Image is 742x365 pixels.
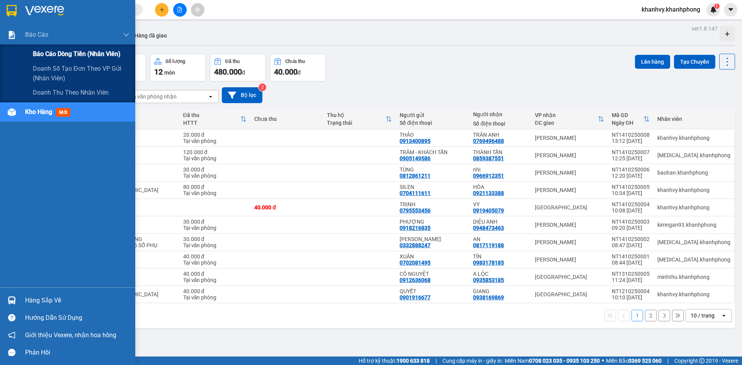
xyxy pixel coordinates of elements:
[612,173,650,179] div: 12:20 [DATE]
[473,138,504,144] div: 0769496488
[222,87,262,103] button: Bộ lọc
[535,112,598,118] div: VP nhận
[612,166,650,173] div: NT1410250006
[657,187,730,193] div: khanhvy.khanhphong
[183,132,247,138] div: 20.000 đ
[473,236,527,242] div: AN
[473,190,504,196] div: 0921133388
[628,358,662,364] strong: 0369 525 060
[8,314,15,321] span: question-circle
[123,93,177,100] div: Chọn văn phòng nhận
[400,242,431,248] div: 0332888247
[25,347,129,358] div: Phản hồi
[400,166,465,173] div: TÙNG
[612,277,650,283] div: 11:24 [DATE]
[400,149,465,155] div: TRÂM - KHÁCH TẤN
[612,219,650,225] div: NT1410250003
[721,312,727,319] svg: open
[657,256,730,263] div: tham.khanhphong
[183,155,247,161] div: Tại văn phòng
[8,108,16,116] img: warehouse-icon
[612,236,650,242] div: NT1410250002
[612,253,650,260] div: NT1410250001
[150,54,206,81] button: Số lượng12món
[183,225,247,231] div: Tại văn phòng
[473,166,527,173] div: nhi
[473,184,527,190] div: HÒA
[473,260,504,266] div: 0983178185
[400,225,431,231] div: 0918216835
[612,207,650,214] div: 10:08 [DATE]
[612,288,650,294] div: NT1210250004
[65,37,106,46] li: (c) 2017
[612,132,650,138] div: NT1410250008
[106,242,175,248] div: 0908831806 SỐ PHỤ
[400,190,431,196] div: 0704111611
[400,132,465,138] div: THẢO
[8,296,16,304] img: warehouse-icon
[183,294,247,300] div: Tại văn phòng
[128,26,173,45] button: Hàng đã giao
[8,349,15,356] span: message
[65,29,106,36] b: [DOMAIN_NAME]
[535,152,604,158] div: [PERSON_NAME]
[183,190,247,196] div: Tại văn phòng
[327,112,386,118] div: Thu hộ
[183,138,247,144] div: Tại văn phòng
[84,10,102,28] img: logo.jpg
[400,288,465,294] div: QUYẾT
[473,111,527,117] div: Người nhận
[154,67,163,76] span: 12
[473,294,504,300] div: 0938169869
[473,121,527,127] div: Số điện thoại
[674,55,715,69] button: Tạo Chuyến
[183,236,247,242] div: 30.000 đ
[183,242,247,248] div: Tại văn phòng
[473,155,504,161] div: 0859387551
[535,120,598,126] div: ĐC giao
[400,260,431,266] div: 0702081495
[400,184,465,190] div: SILEN
[473,132,527,138] div: TRÂN ANH
[535,239,604,245] div: [PERSON_NAME]
[400,207,431,214] div: 0795553456
[657,222,730,228] div: kimngan93.khanhphong
[195,7,200,12] span: aim
[242,70,245,76] span: đ
[400,112,465,118] div: Người gửi
[657,239,730,245] div: tham.khanhphong
[715,3,718,9] span: 1
[210,54,266,81] button: Đã thu480.000đ
[714,3,720,9] sup: 1
[400,138,431,144] div: 0913400895
[612,242,650,248] div: 08:47 [DATE]
[8,331,15,339] span: notification
[720,26,735,42] div: Tạo kho hàng mới
[473,253,527,260] div: TÍN
[710,6,717,13] img: icon-new-feature
[183,219,247,225] div: 30.000 đ
[123,32,129,38] span: down
[254,116,319,122] div: Chưa thu
[535,135,604,141] div: [PERSON_NAME]
[106,291,175,297] div: TX
[657,152,730,158] div: tham.khanhphong
[612,138,650,144] div: 13:12 [DATE]
[25,30,48,39] span: Báo cáo
[535,204,604,211] div: [GEOGRAPHIC_DATA]
[612,155,650,161] div: 12:25 [DATE]
[8,31,16,39] img: solution-icon
[699,358,705,363] span: copyright
[25,312,129,324] div: Hướng dẫn sử dụng
[183,112,241,118] div: Đã thu
[436,357,437,365] span: |
[692,24,718,33] div: ver 1.8.147
[608,109,654,129] th: Toggle SortBy
[473,271,527,277] div: A LỘC
[473,288,527,294] div: GIANG
[657,135,730,141] div: khanhvy.khanhphong
[56,108,70,117] span: mới
[727,6,734,13] span: caret-down
[612,112,643,118] div: Mã GD
[159,7,165,12] span: plus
